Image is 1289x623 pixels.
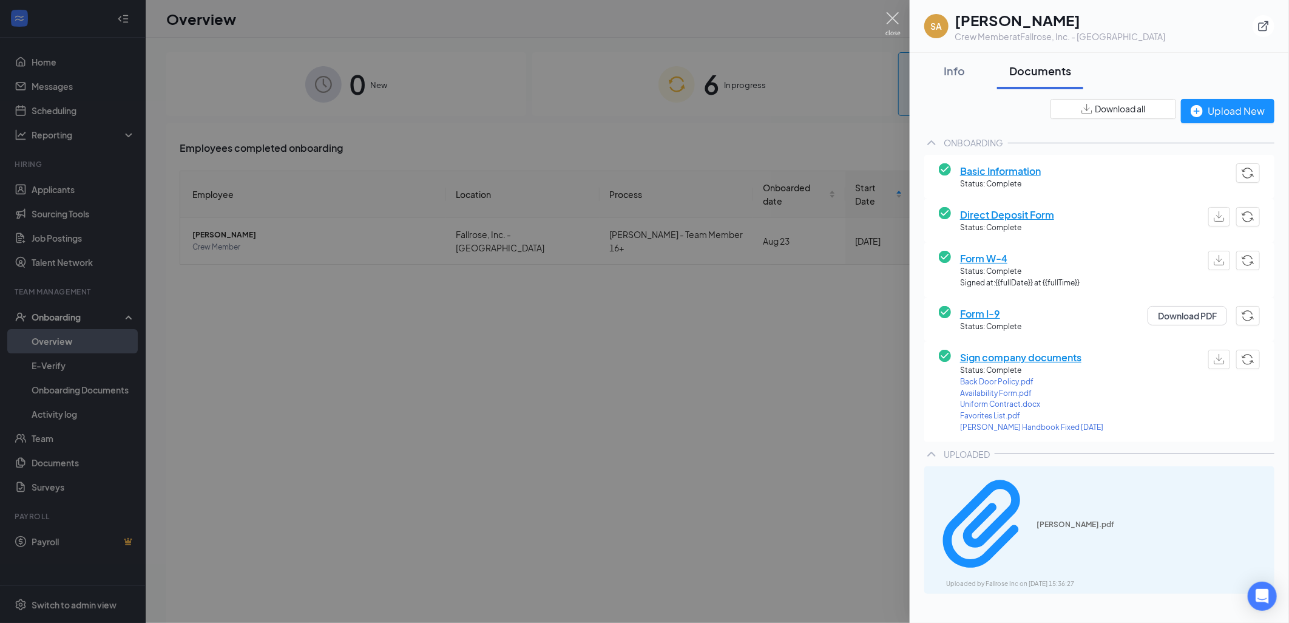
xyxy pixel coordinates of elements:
svg: ChevronUp [924,135,939,150]
a: [PERSON_NAME] Handbook Fixed [DATE] [960,422,1103,434]
span: Status: Complete [960,179,1041,190]
svg: ExternalLink [1257,20,1270,32]
span: Status: Complete [960,266,1080,277]
div: SA [931,20,942,32]
a: Favorites List.pdf [960,410,1103,422]
span: Status: Complete [960,321,1021,333]
button: Download PDF [1148,306,1227,325]
span: Form I-9 [960,306,1021,321]
div: ONBOARDING [944,137,1003,149]
span: Form W-4 [960,251,1080,266]
span: Status: Complete [960,222,1054,234]
div: Uploaded by Fallrose Inc on [DATE] 15:36:27 [946,579,1128,589]
svg: Paperclip [932,472,1037,577]
div: UPLOADED [944,448,990,460]
span: Sign company documents [960,350,1103,365]
div: Upload New [1191,103,1265,118]
span: Download all [1095,103,1145,115]
span: Status: Complete [960,365,1103,376]
div: [PERSON_NAME].pdf [1037,520,1128,529]
button: ExternalLink [1253,15,1274,37]
a: Back Door Policy.pdf [960,376,1103,388]
div: Info [936,63,973,78]
button: Upload New [1181,99,1274,123]
h1: [PERSON_NAME] [955,10,1165,30]
div: Open Intercom Messenger [1248,582,1277,611]
button: Download all [1050,99,1176,119]
a: Availability Form.pdf [960,388,1103,400]
span: Signed at: {{fullDate}} at {{fullTime}} [960,277,1080,289]
a: Paperclip[PERSON_NAME].pdfUploaded by Fallrose Inc on [DATE] 15:36:27 [932,472,1128,589]
div: Documents [1009,63,1071,78]
a: Uniform Contract.docx [960,399,1103,410]
svg: ChevronUp [924,447,939,461]
span: Direct Deposit Form [960,207,1054,222]
span: Basic Information [960,163,1041,179]
div: Crew Member at Fallrose, Inc. - [GEOGRAPHIC_DATA] [955,30,1165,43]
